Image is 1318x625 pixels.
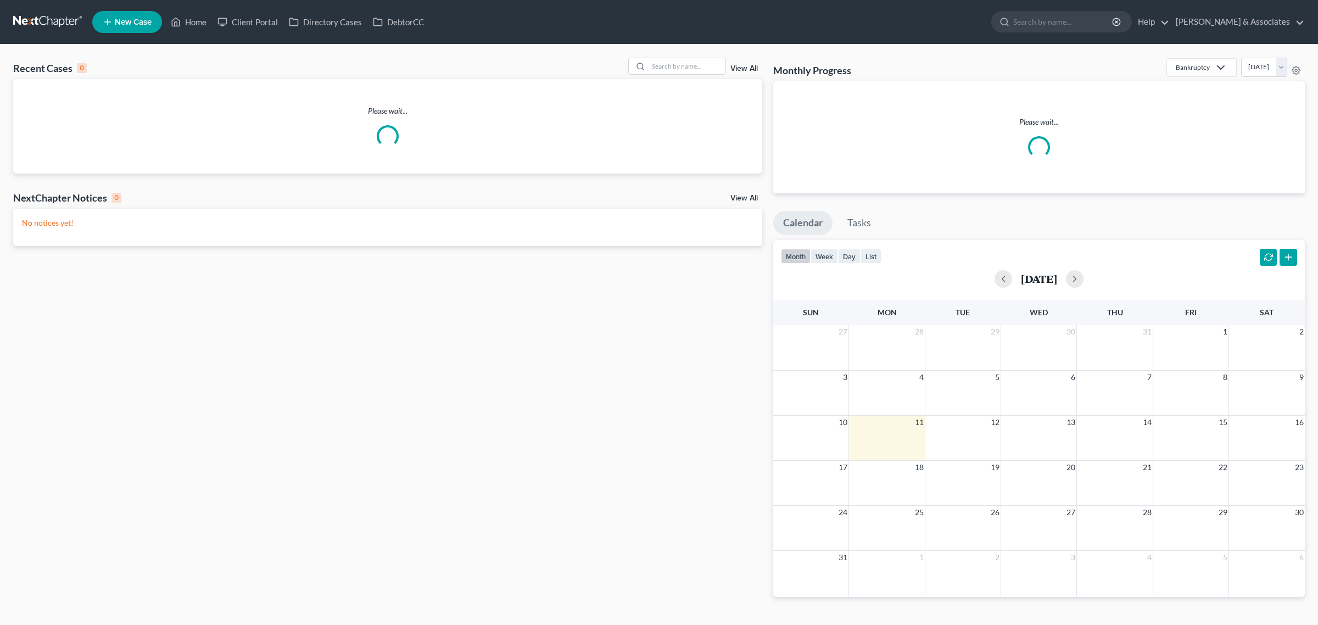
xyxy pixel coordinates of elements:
span: 9 [1298,371,1305,384]
span: 20 [1065,461,1076,474]
span: 4 [918,371,925,384]
span: 31 [837,551,848,564]
span: 12 [990,416,1001,429]
span: 21 [1142,461,1153,474]
span: 15 [1218,416,1228,429]
span: 5 [1222,551,1228,564]
button: day [838,249,861,264]
a: Help [1132,12,1169,32]
span: 27 [837,325,848,338]
a: DebtorCC [367,12,429,32]
span: 19 [990,461,1001,474]
a: Directory Cases [283,12,367,32]
span: Fri [1185,308,1197,317]
h3: Monthly Progress [773,64,851,77]
span: 3 [1070,551,1076,564]
span: 16 [1294,416,1305,429]
div: 0 [111,193,121,203]
button: week [811,249,838,264]
span: Tue [956,308,970,317]
span: 27 [1065,506,1076,519]
span: 24 [837,506,848,519]
span: 18 [914,461,925,474]
span: 2 [994,551,1001,564]
h2: [DATE] [1021,273,1057,284]
div: Recent Cases [13,62,87,75]
span: 30 [1065,325,1076,338]
div: Bankruptcy [1176,63,1210,72]
span: 7 [1146,371,1153,384]
span: 10 [837,416,848,429]
span: New Case [115,18,152,26]
a: Calendar [773,211,833,235]
span: 1 [1222,325,1228,338]
span: 29 [1218,506,1228,519]
span: 6 [1298,551,1305,564]
span: 14 [1142,416,1153,429]
p: Please wait... [782,116,1296,127]
span: Wed [1030,308,1048,317]
span: 8 [1222,371,1228,384]
span: 5 [994,371,1001,384]
span: 23 [1294,461,1305,474]
span: 3 [842,371,848,384]
span: 26 [990,506,1001,519]
span: 2 [1298,325,1305,338]
span: Mon [878,308,897,317]
input: Search by name... [649,58,725,74]
span: 29 [990,325,1001,338]
span: 6 [1070,371,1076,384]
p: Please wait... [13,105,762,116]
span: Thu [1107,308,1123,317]
a: [PERSON_NAME] & Associates [1170,12,1304,32]
span: 28 [1142,506,1153,519]
span: Sun [803,308,819,317]
a: Tasks [837,211,881,235]
div: 0 [77,63,87,73]
a: View All [730,65,758,72]
p: No notices yet! [22,217,753,228]
span: 25 [914,506,925,519]
button: month [781,249,811,264]
input: Search by name... [1013,12,1114,32]
a: Home [165,12,212,32]
span: 4 [1146,551,1153,564]
span: Sat [1260,308,1274,317]
span: 28 [914,325,925,338]
span: 1 [918,551,925,564]
button: list [861,249,881,264]
span: 31 [1142,325,1153,338]
span: 30 [1294,506,1305,519]
a: Client Portal [212,12,283,32]
span: 17 [837,461,848,474]
div: NextChapter Notices [13,191,121,204]
span: 11 [914,416,925,429]
span: 13 [1065,416,1076,429]
a: View All [730,194,758,202]
span: 22 [1218,461,1228,474]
